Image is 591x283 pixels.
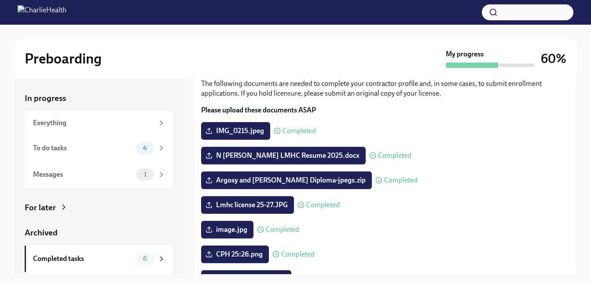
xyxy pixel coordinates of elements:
[281,251,315,258] span: Completed
[207,151,360,160] span: N [PERSON_NAME] LMHC Resume 2025.docx
[201,122,270,140] label: IMG_0215.jpeg
[25,135,173,161] a: To do tasks4
[207,201,288,209] span: Lmhc license 25-27.JPG
[25,111,173,135] a: Everything
[201,106,316,114] strong: Please upload these documents ASAP
[18,5,66,19] img: CharlieHealth
[207,127,264,135] span: IMG_0215.jpeg
[306,201,340,209] span: Completed
[138,145,152,151] span: 4
[201,147,366,164] label: N [PERSON_NAME] LMHC Resume 2025.docx
[33,254,133,264] div: Completed tasks
[25,93,173,104] a: In progress
[201,246,269,263] label: CPH 25:26.png
[201,79,569,98] p: The following documents are needed to complete your contractor profile and, in some cases, to sub...
[541,51,566,67] h3: 60%
[25,202,173,213] a: For later
[25,161,173,188] a: Messages1
[207,250,263,259] span: CPH 25:26.png
[33,143,133,153] div: To do tasks
[378,152,411,159] span: Completed
[25,227,173,238] a: Archived
[207,225,247,234] span: image.jpg
[25,246,173,272] a: Completed tasks6
[201,196,294,214] label: Lmhc license 25-27.JPG
[207,176,366,185] span: Argosy and [PERSON_NAME] Diploma-jpegs.zip
[33,118,154,128] div: Everything
[25,50,102,67] h2: Preboarding
[384,177,418,184] span: Completed
[33,170,133,179] div: Messages
[139,171,152,178] span: 1
[138,255,152,262] span: 6
[266,226,299,233] span: Completed
[446,49,484,59] strong: My progress
[25,202,56,213] div: For later
[201,171,372,189] label: Argosy and [PERSON_NAME] Diploma-jpegs.zip
[201,221,253,238] label: image.jpg
[283,127,316,134] span: Completed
